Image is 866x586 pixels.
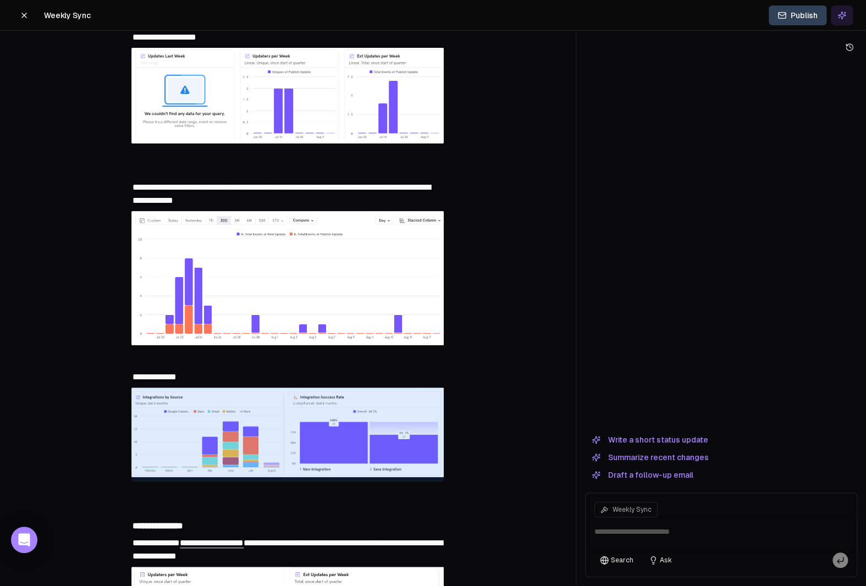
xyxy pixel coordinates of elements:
button: Publish [769,5,826,25]
button: Write a short status update [585,433,715,446]
span: Weekly Sync [44,10,91,21]
button: Ask [643,552,677,568]
img: 2025-08-18_11-13-59.png [131,48,444,143]
span: Weekly Sync [613,505,652,514]
button: Draft a follow-up email [585,468,700,482]
div: Open Intercom Messenger [11,527,37,553]
button: Search [594,552,639,568]
img: 2025-08-18_11-23-18.png [131,388,444,477]
img: 2025-08-18_11-16-45.png [131,211,444,345]
button: Summarize recent changes [585,451,715,464]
